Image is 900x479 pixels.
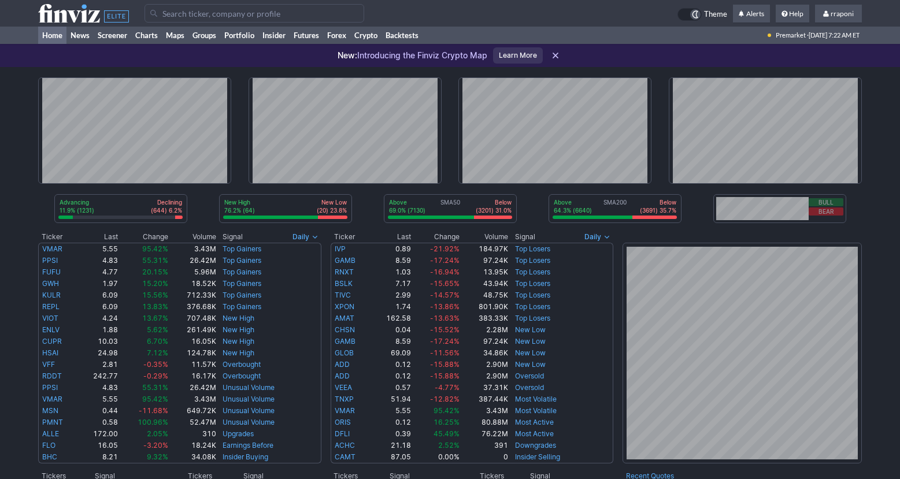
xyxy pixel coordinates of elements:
td: 8.59 [371,336,412,347]
a: ENLV [42,325,60,334]
a: GLOB [335,348,354,357]
td: 0.00% [412,451,460,463]
td: 8.21 [78,451,119,463]
span: 95.42% [142,395,168,403]
a: Insider [258,27,290,44]
a: BSLK [335,279,353,288]
td: 0.89 [371,243,412,255]
p: Below [476,198,512,206]
span: 55.31% [142,256,168,265]
p: (20) 23.8% [317,206,347,214]
p: 69.0% (7130) [389,206,425,214]
td: 124.78K [169,347,217,359]
a: Unusual Volume [223,395,275,403]
th: Change [118,231,168,243]
td: 16.05 [78,440,119,451]
a: Groups [188,27,220,44]
button: Signals interval [582,231,613,243]
a: CAMT [335,452,355,461]
a: Top Losers [515,279,550,288]
a: MSN [42,406,58,415]
td: 10.03 [78,336,119,347]
span: Signal [515,232,535,242]
span: -14.57% [430,291,460,299]
button: Bull [809,198,843,206]
a: XPON [335,302,354,311]
span: 100.96% [138,418,168,426]
span: Daily [292,231,309,243]
a: Top Losers [515,244,550,253]
td: 1.97 [78,278,119,289]
a: Top Losers [515,314,550,322]
th: Change [412,231,460,243]
a: REPL [42,302,60,311]
a: ADD [335,360,350,369]
span: 16.25% [434,418,460,426]
span: -11.56% [430,348,460,357]
td: 242.77 [78,370,119,382]
span: -17.24% [430,337,460,346]
a: TNXP [335,395,354,403]
a: Top Losers [515,268,550,276]
a: Learn More [493,47,543,64]
a: Top Gainers [223,268,261,276]
p: Introducing the Finviz Crypto Map [338,50,487,61]
p: New Low [317,198,347,206]
td: 184.97K [460,243,509,255]
td: 80.88M [460,417,509,428]
td: 1.74 [371,301,412,313]
a: PMNT [42,418,63,426]
a: PPSI [42,256,58,265]
span: 15.56% [142,291,168,299]
a: Top Gainers [223,279,261,288]
span: 20.15% [142,268,168,276]
input: Search [145,4,364,23]
p: (644) 6.2% [151,206,182,214]
a: Top Losers [515,256,550,265]
td: 1.88 [78,324,119,336]
td: 21.18 [371,440,412,451]
td: 1.03 [371,266,412,278]
td: 8.59 [371,255,412,266]
a: rraponi [815,5,862,23]
a: KULR [42,291,61,299]
div: SMA200 [553,198,677,216]
span: -15.88% [430,372,460,380]
a: New Low [515,348,546,357]
p: Above [389,198,425,206]
td: 7.17 [371,278,412,289]
span: 2.52% [438,441,460,450]
td: 37.31K [460,382,509,393]
td: 2.28M [460,324,509,336]
td: 3.43M [169,393,217,405]
a: Portfolio [220,27,258,44]
a: Unusual Volume [223,406,275,415]
a: GAMB [335,337,355,346]
a: Alerts [733,5,770,23]
span: -3.20% [143,441,168,450]
span: -16.94% [430,268,460,276]
a: Forex [323,27,350,44]
a: New Low [515,325,546,334]
td: 4.83 [78,255,119,266]
button: Signals interval [290,231,321,243]
span: [DATE] 7:22 AM ET [809,27,860,44]
a: Charts [131,27,162,44]
div: SMA50 [388,198,513,216]
td: 3.43M [460,405,509,417]
a: Crypto [350,27,382,44]
a: FUFU [42,268,61,276]
p: (3201) 31.0% [476,206,512,214]
td: 0.57 [371,382,412,393]
span: New: [338,50,357,60]
p: Below [640,198,676,206]
a: Insider Selling [515,452,560,461]
a: Top Gainers [223,291,261,299]
a: Backtests [382,27,423,44]
p: 76.2% (64) [224,206,255,214]
span: 95.42% [142,244,168,253]
a: Upgrades [223,429,254,438]
td: 24.98 [78,347,119,359]
span: -11.68% [139,406,168,415]
span: 13.67% [142,314,168,322]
